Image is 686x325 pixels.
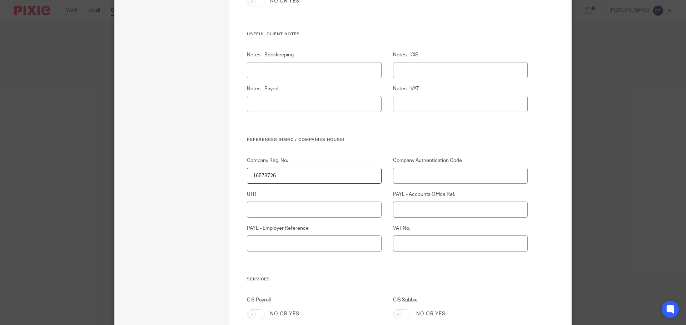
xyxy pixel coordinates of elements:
label: UTR [247,191,382,198]
label: Notes - Bookkeeping [247,51,382,59]
label: No or yes [416,310,446,318]
label: Company Authentication Code [393,157,528,164]
label: CIS Subbie [393,296,528,304]
label: Notes - VAT [393,85,528,92]
label: Notes - CIS [393,51,528,59]
label: CIS Payroll [247,296,382,304]
h3: References (HMRC / Companies House) [247,137,528,143]
label: VAT No. [393,225,528,232]
label: PAYE - Accounts Office Ref. [393,191,528,198]
label: Notes - Payroll [247,85,382,92]
h3: Useful Client Notes [247,31,528,37]
h3: Services [247,276,528,282]
label: Company Reg. No. [247,157,382,164]
label: No or yes [270,310,299,318]
label: PAYE - Employer Reference [247,225,382,232]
